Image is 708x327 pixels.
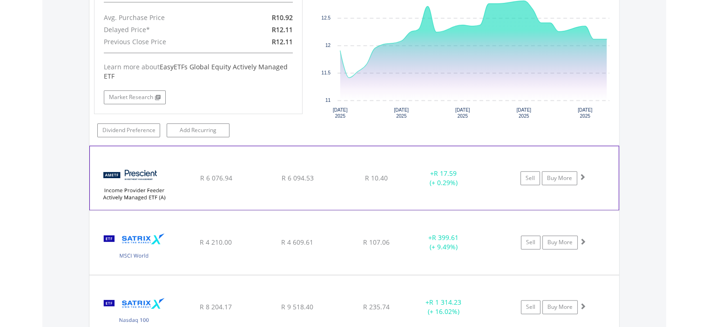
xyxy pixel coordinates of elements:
div: + (+ 0.29%) [408,169,478,187]
span: R 399.61 [432,233,459,242]
span: R 1 314.23 [429,298,461,307]
text: [DATE] 2025 [455,107,470,119]
span: R10.92 [272,13,293,22]
span: R 9 518.40 [281,302,313,311]
a: Buy More [542,171,577,185]
div: Delayed Price* [97,24,232,36]
a: Add Recurring [167,123,229,137]
span: R 8 204.17 [200,302,232,311]
span: R 4 609.61 [281,238,313,247]
text: [DATE] 2025 [333,107,348,119]
a: Sell [521,300,540,314]
span: R 235.74 [363,302,390,311]
span: R12.11 [272,25,293,34]
span: R 10.40 [365,174,388,182]
a: Market Research [104,90,166,104]
a: Buy More [542,300,578,314]
a: Sell [520,171,540,185]
span: R 6 076.94 [200,174,232,182]
span: EasyETFs Global Equity Actively Managed ETF [104,62,288,80]
a: Dividend Preference [97,123,160,137]
span: R 4 210.00 [200,238,232,247]
div: Avg. Purchase Price [97,12,232,24]
span: R 6 094.53 [281,174,313,182]
span: R 107.06 [363,238,390,247]
text: [DATE] 2025 [578,107,593,119]
text: 11.5 [321,70,330,75]
a: Buy More [542,235,578,249]
div: + (+ 16.02%) [409,298,479,316]
text: 11 [325,98,331,103]
img: TFSA.STXWDM.png [94,222,174,272]
text: [DATE] 2025 [516,107,531,119]
span: R12.11 [272,37,293,46]
text: [DATE] 2025 [394,107,409,119]
div: Previous Close Price [97,36,232,48]
img: TFSA.PIPETF.png [94,158,175,207]
div: + (+ 9.49%) [409,233,479,252]
div: Learn more about [104,62,293,81]
text: 12 [325,43,331,48]
text: 12.5 [321,15,330,20]
span: R 17.59 [434,169,457,178]
a: Sell [521,235,540,249]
